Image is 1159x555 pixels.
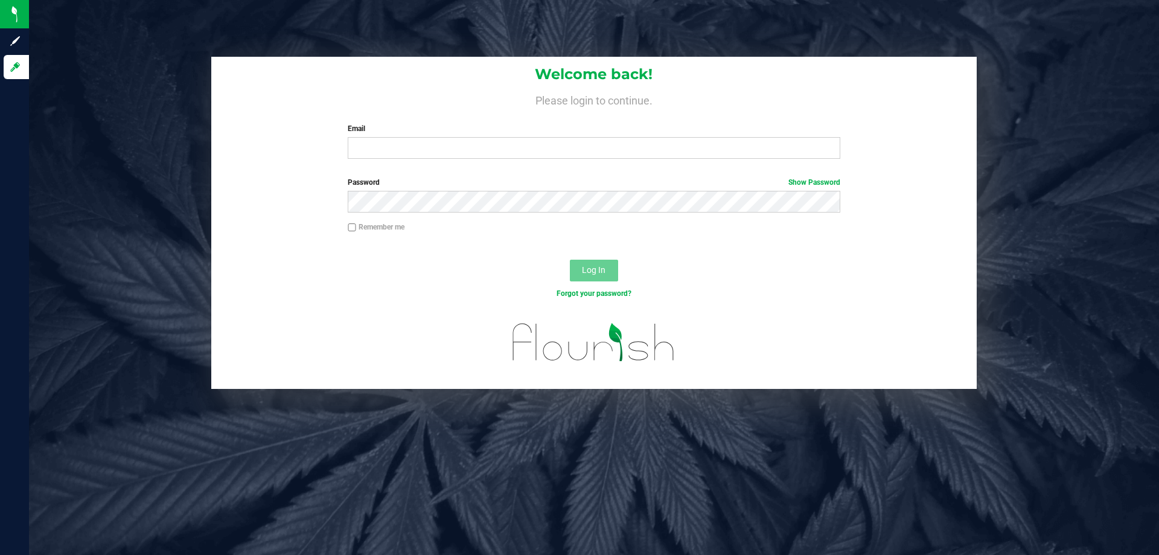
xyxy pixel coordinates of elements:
[348,178,380,187] span: Password
[498,312,689,373] img: flourish_logo.svg
[582,265,605,275] span: Log In
[211,66,977,82] h1: Welcome back!
[348,222,404,233] label: Remember me
[788,178,840,187] a: Show Password
[348,123,840,134] label: Email
[211,92,977,106] h4: Please login to continue.
[570,260,618,281] button: Log In
[348,223,356,232] input: Remember me
[9,35,21,47] inline-svg: Sign up
[557,289,631,298] a: Forgot your password?
[9,61,21,73] inline-svg: Log in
